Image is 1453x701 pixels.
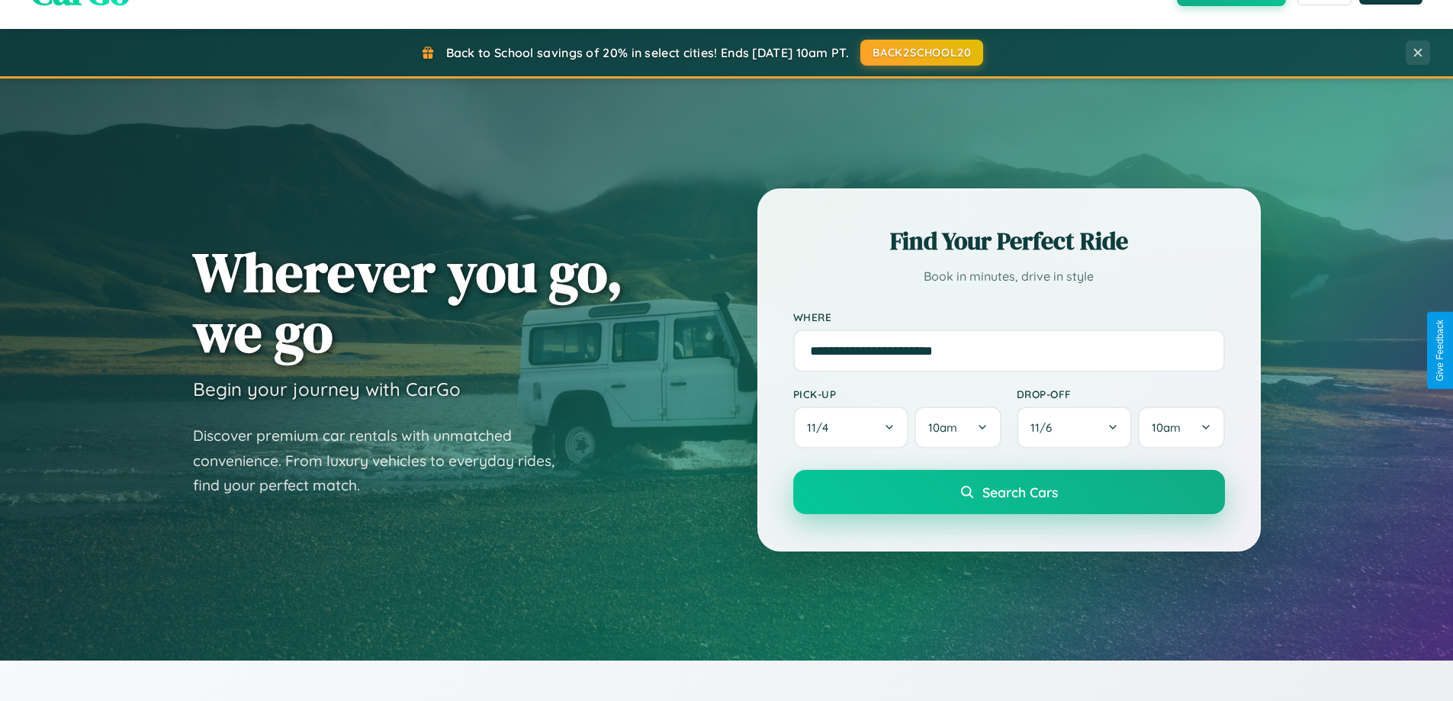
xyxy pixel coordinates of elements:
button: 11/6 [1017,407,1133,449]
div: Give Feedback [1435,320,1445,381]
span: 11 / 4 [807,420,836,435]
span: 10am [928,420,957,435]
button: 10am [915,407,1001,449]
button: 11/4 [793,407,909,449]
p: Book in minutes, drive in style [793,265,1225,288]
button: Search Cars [793,470,1225,514]
label: Pick-up [793,387,1001,400]
span: 11 / 6 [1030,420,1059,435]
span: Back to School savings of 20% in select cities! Ends [DATE] 10am PT. [446,45,849,60]
h1: Wherever you go, we go [193,242,623,362]
h3: Begin your journey with CarGo [193,378,461,400]
span: Search Cars [982,484,1058,500]
label: Drop-off [1017,387,1225,400]
button: BACK2SCHOOL20 [860,40,983,66]
span: 10am [1152,420,1181,435]
label: Where [793,310,1225,323]
p: Discover premium car rentals with unmatched convenience. From luxury vehicles to everyday rides, ... [193,423,574,498]
h2: Find Your Perfect Ride [793,224,1225,258]
button: 10am [1138,407,1224,449]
